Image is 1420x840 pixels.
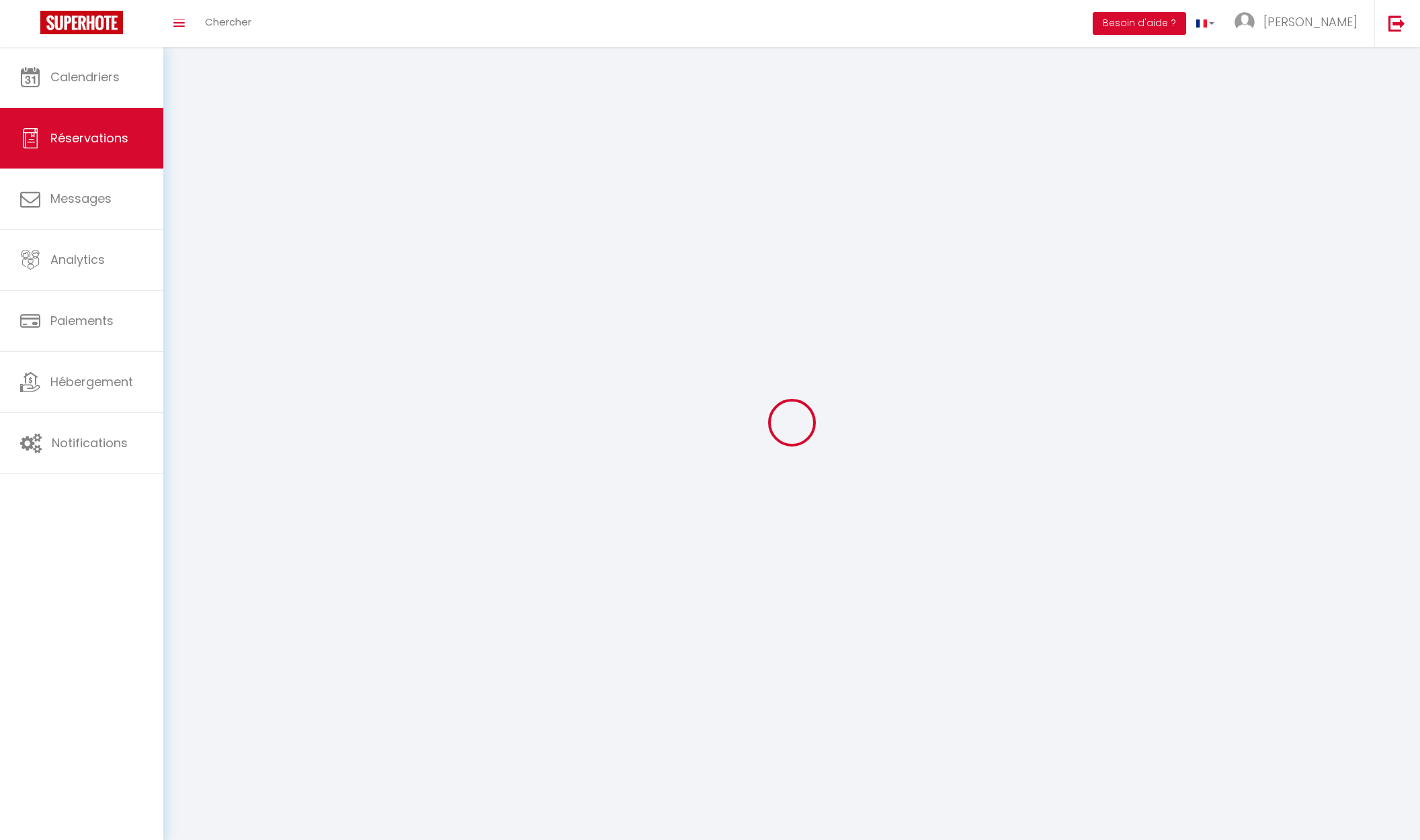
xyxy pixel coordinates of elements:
span: Calendriers [50,68,120,85]
span: Chercher [205,15,251,29]
span: Analytics [50,251,105,268]
img: ... [1235,12,1255,32]
span: Paiements [50,312,114,329]
span: Hébergement [50,373,133,390]
span: [PERSON_NAME] [1263,13,1358,30]
span: Messages [50,190,112,207]
img: Super Booking [40,11,123,34]
img: logout [1388,15,1405,32]
span: Réservations [50,130,128,146]
span: Notifications [52,434,128,451]
button: Besoin d'aide ? [1093,12,1186,35]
